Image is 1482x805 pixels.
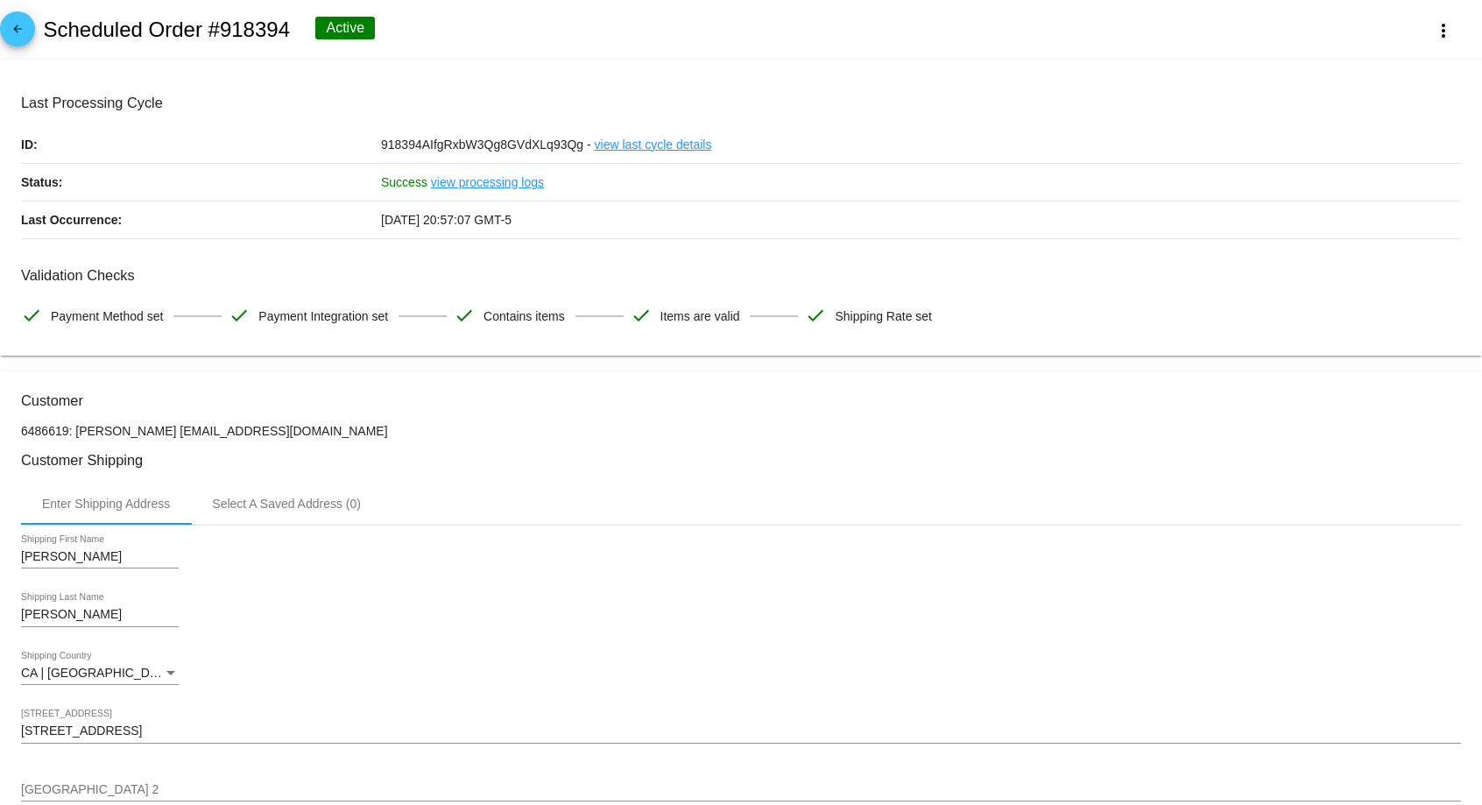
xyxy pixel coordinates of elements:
[21,164,381,201] p: Status:
[595,126,712,163] a: view last cycle details
[212,497,361,511] div: Select A Saved Address (0)
[21,392,1461,409] h3: Customer
[454,305,475,326] mat-icon: check
[381,213,512,227] span: [DATE] 20:57:07 GMT-5
[21,667,179,681] mat-select: Shipping Country
[381,175,427,189] span: Success
[381,138,591,152] span: 918394AIfgRxbW3Qg8GVdXLq93Qg -
[51,298,163,335] span: Payment Method set
[21,724,1461,738] input: Shipping Street 1
[21,783,1461,797] input: Shipping Street 2
[1433,20,1454,41] mat-icon: more_vert
[21,452,1461,469] h3: Customer Shipping
[21,550,179,564] input: Shipping First Name
[21,95,1461,111] h3: Last Processing Cycle
[21,201,381,238] p: Last Occurrence:
[21,608,179,622] input: Shipping Last Name
[660,298,740,335] span: Items are valid
[42,497,170,511] div: Enter Shipping Address
[483,298,565,335] span: Contains items
[835,298,932,335] span: Shipping Rate set
[7,23,28,44] mat-icon: arrow_back
[43,18,290,42] h2: Scheduled Order #918394
[21,267,1461,284] h3: Validation Checks
[229,305,250,326] mat-icon: check
[315,17,375,39] div: Active
[21,666,175,680] span: CA | [GEOGRAPHIC_DATA]
[21,305,42,326] mat-icon: check
[21,424,1461,438] p: 6486619: [PERSON_NAME] [EMAIL_ADDRESS][DOMAIN_NAME]
[258,298,388,335] span: Payment Integration set
[431,164,544,201] a: view processing logs
[805,305,826,326] mat-icon: check
[631,305,652,326] mat-icon: check
[21,126,381,163] p: ID:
